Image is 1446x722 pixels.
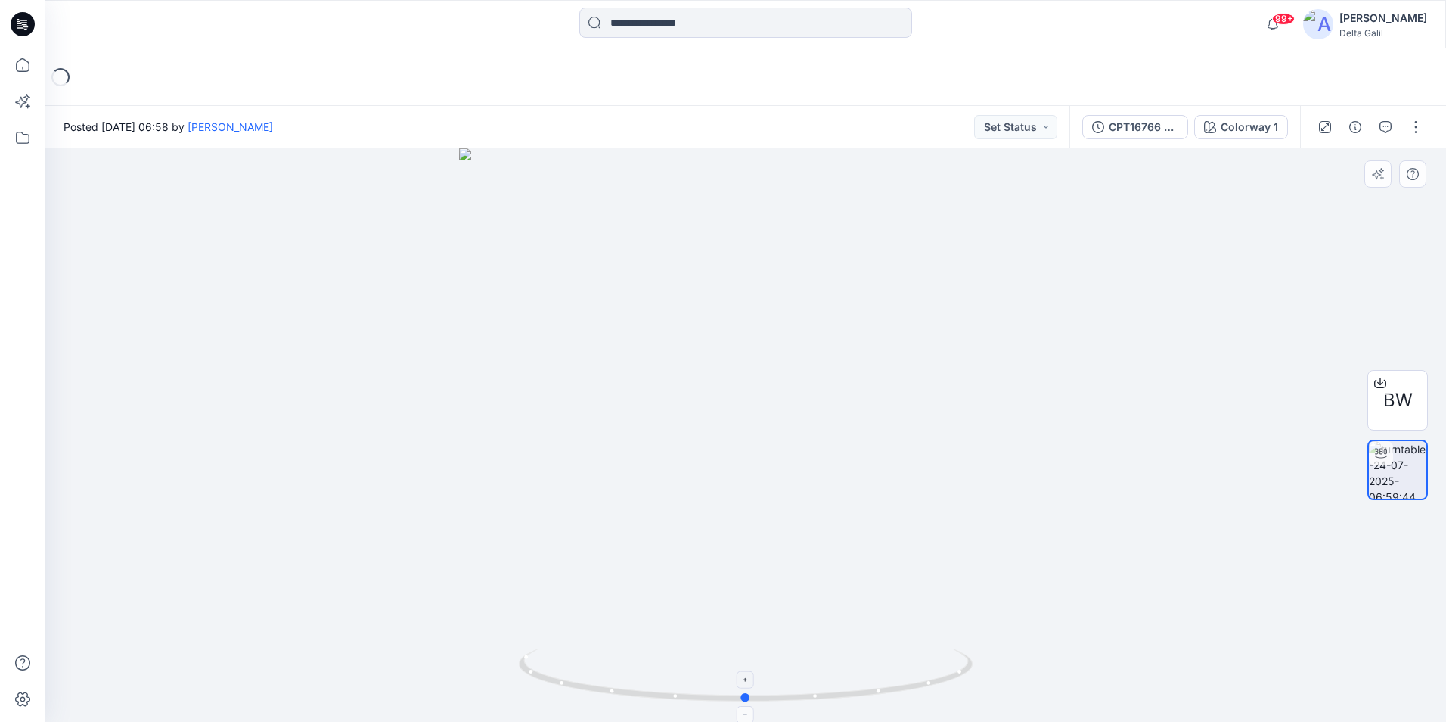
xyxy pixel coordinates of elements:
[1369,441,1426,499] img: turntable-24-07-2025-06:59:44
[1272,13,1295,25] span: 99+
[1221,119,1278,135] div: Colorway 1
[64,119,273,135] span: Posted [DATE] 06:58 by
[1343,115,1367,139] button: Details
[188,120,273,133] a: [PERSON_NAME]
[1082,115,1188,139] button: CPT16766 SHIRT
[1194,115,1288,139] button: Colorway 1
[1383,387,1413,414] span: BW
[1303,9,1333,39] img: avatar
[1109,119,1178,135] div: CPT16766 SHIRT
[1339,9,1427,27] div: [PERSON_NAME]
[1339,27,1427,39] div: Delta Galil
